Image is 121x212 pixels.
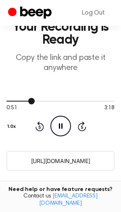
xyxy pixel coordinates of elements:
[6,104,17,112] span: 0:51
[6,120,19,134] button: 1.0x
[74,3,113,23] a: Log Out
[6,21,115,47] h1: Your Recording is Ready
[5,193,116,207] span: Contact us
[6,53,115,73] p: Copy the link and paste it anywhere
[104,104,115,112] span: 3:18
[39,193,98,206] a: [EMAIL_ADDRESS][DOMAIN_NAME]
[8,5,54,21] a: Beep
